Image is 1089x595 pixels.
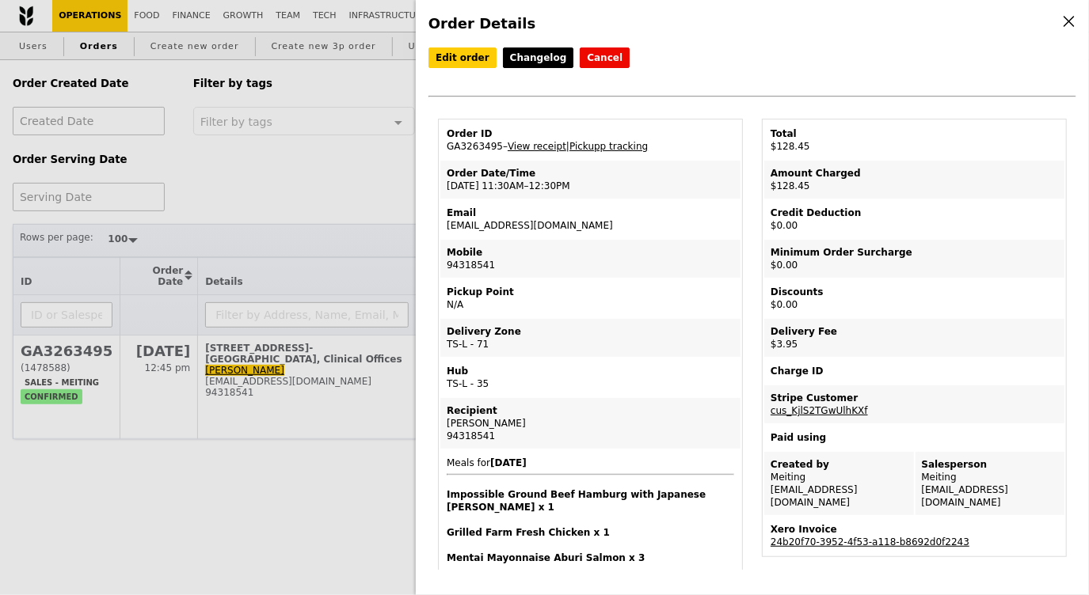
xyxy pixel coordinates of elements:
td: $128.45 [764,161,1064,199]
a: 24b20f70-3952-4f53-a118-b8692d0f2243 [771,536,969,548]
td: 94318541 [440,240,741,278]
td: TS-L - 35 [440,358,741,396]
div: Salesperson [922,458,1059,471]
a: Changelog [503,47,574,68]
div: Mobile [447,246,734,259]
td: $0.00 [764,240,1064,278]
td: $3.95 [764,319,1064,357]
span: Meals for [447,457,734,589]
td: $128.45 [764,121,1064,159]
h4: Impossible Ground Beef Hamburg with Japanese [PERSON_NAME] x 1 [447,488,734,514]
div: [PERSON_NAME] [447,417,734,430]
div: Hub [447,365,734,377]
a: cus_KjlS2TGwUlhKXf [771,405,868,416]
span: Order Details [428,15,535,32]
div: Order ID [447,127,734,140]
div: Minimum Order Surcharge [771,246,1058,259]
h4: Grilled Farm Fresh Chicken x 1 [447,526,734,539]
div: Recipient [447,404,734,417]
td: GA3263495 [440,121,741,159]
b: [DATE] [490,457,527,468]
div: Xero Invoice [771,523,1058,536]
div: Amount Charged [771,167,1058,180]
div: Credit Deduction [771,207,1058,219]
div: Pickup Point [447,286,734,298]
div: 94318541 [447,430,734,442]
span: | [566,141,648,152]
h4: Mentai Mayonnaise Aburi Salmon x 3 [447,551,734,564]
a: Pickupp tracking [569,141,648,152]
div: Delivery Fee [771,325,1058,338]
a: View receipt [508,141,566,152]
div: Discounts [771,286,1058,298]
td: N/A [440,279,741,317]
div: Created by [771,458,908,471]
td: TS-L - 71 [440,319,741,357]
div: Paid using [771,431,1058,444]
span: – [503,141,508,152]
div: Delivery Zone [447,325,734,338]
div: Stripe Customer [771,392,1058,404]
div: Email [447,207,734,219]
div: Total [771,127,1058,140]
a: Edit order [428,47,497,68]
td: [EMAIL_ADDRESS][DOMAIN_NAME] [440,200,741,238]
td: $0.00 [764,200,1064,238]
td: Meiting [EMAIL_ADDRESS][DOMAIN_NAME] [916,452,1065,515]
button: Cancel [580,47,630,68]
td: [DATE] 11:30AM–12:30PM [440,161,741,199]
td: $0.00 [764,279,1064,317]
div: Charge ID [771,365,1058,377]
div: Order Date/Time [447,167,734,180]
td: Meiting [EMAIL_ADDRESS][DOMAIN_NAME] [764,452,914,515]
